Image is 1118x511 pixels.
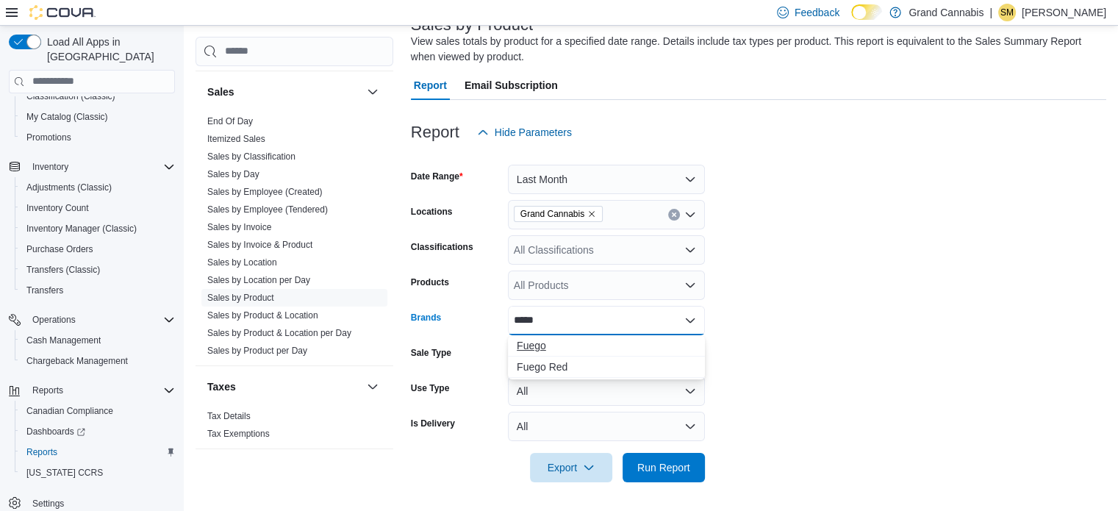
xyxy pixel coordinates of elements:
button: Canadian Compliance [15,401,181,421]
span: Chargeback Management [26,355,128,367]
button: Reports [3,380,181,401]
button: Open list of options [684,209,696,221]
button: My Catalog (Classic) [15,107,181,127]
span: Email Subscription [465,71,558,100]
button: Reports [15,442,181,462]
button: Purchase Orders [15,239,181,260]
a: Inventory Manager (Classic) [21,220,143,237]
div: View sales totals by product for a specified date range. Details include tax types per product. T... [411,34,1099,65]
span: My Catalog (Classic) [21,108,175,126]
span: Fuego [517,338,696,353]
a: End Of Day [207,116,253,126]
span: Promotions [21,129,175,146]
span: Transfers [26,285,63,296]
span: Inventory Manager (Classic) [21,220,175,237]
a: Canadian Compliance [21,402,119,420]
span: Hide Parameters [495,125,572,140]
label: Locations [411,206,453,218]
a: Sales by Product & Location [207,310,318,321]
img: Cova [29,5,96,20]
span: Operations [32,314,76,326]
button: [US_STATE] CCRS [15,462,181,483]
button: Taxes [364,378,381,396]
button: Cash Management [15,330,181,351]
div: Sales [196,112,393,365]
a: Sales by Day [207,169,259,179]
span: Settings [32,498,64,510]
button: Adjustments (Classic) [15,177,181,198]
a: [US_STATE] CCRS [21,464,109,482]
span: Purchase Orders [26,243,93,255]
span: Sales by Location per Day [207,274,310,286]
span: Canadian Compliance [26,405,113,417]
span: Reports [26,382,175,399]
span: Feedback [795,5,839,20]
span: Inventory Count [21,199,175,217]
div: Shaunna McPhail [998,4,1016,21]
span: My Catalog (Classic) [26,111,108,123]
span: End Of Day [207,115,253,127]
button: Classification (Classic) [15,86,181,107]
span: Promotions [26,132,71,143]
span: Transfers (Classic) [26,264,100,276]
span: Classification (Classic) [26,90,115,102]
a: Adjustments (Classic) [21,179,118,196]
span: SM [1000,4,1014,21]
button: Chargeback Management [15,351,181,371]
button: Close list of options [684,315,696,326]
a: Sales by Classification [207,151,295,162]
button: Inventory [26,158,74,176]
h3: Taxes [207,379,236,394]
span: Report [414,71,447,100]
span: Dashboards [21,423,175,440]
span: Dashboards [26,426,85,437]
input: Dark Mode [851,4,882,20]
label: Is Delivery [411,418,455,429]
label: Products [411,276,449,288]
span: Sales by Product & Location per Day [207,327,351,339]
button: Open list of options [684,244,696,256]
label: Use Type [411,382,449,394]
h3: Report [411,124,459,141]
label: Classifications [411,241,473,253]
button: Fuego Red [508,357,705,378]
a: Sales by Employee (Created) [207,187,323,197]
button: Inventory Manager (Classic) [15,218,181,239]
p: Grand Cannabis [909,4,983,21]
span: Load All Apps in [GEOGRAPHIC_DATA] [41,35,175,64]
button: Last Month [508,165,705,194]
a: Dashboards [15,421,181,442]
button: Clear input [668,209,680,221]
span: Cash Management [21,332,175,349]
div: Choose from the following options [508,335,705,378]
button: Run Report [623,453,705,482]
a: Sales by Location [207,257,277,268]
a: Sales by Employee (Tendered) [207,204,328,215]
span: Cash Management [26,335,101,346]
span: Sales by Product per Day [207,345,307,357]
a: Sales by Product & Location per Day [207,328,351,338]
span: Sales by Product [207,292,274,304]
a: Itemized Sales [207,134,265,144]
span: Classification (Classic) [21,87,175,105]
span: Washington CCRS [21,464,175,482]
div: Taxes [196,407,393,449]
span: Dark Mode [851,20,852,21]
span: Run Report [637,460,690,475]
a: My Catalog (Classic) [21,108,114,126]
span: Inventory Count [26,202,89,214]
button: Operations [3,310,181,330]
span: Sales by Employee (Created) [207,186,323,198]
span: Sales by Invoice [207,221,271,233]
span: Reports [21,443,175,461]
button: Promotions [15,127,181,148]
span: Adjustments (Classic) [21,179,175,196]
span: Operations [26,311,175,329]
a: Sales by Product [207,293,274,303]
a: Classification (Classic) [21,87,121,105]
span: Inventory Manager (Classic) [26,223,137,235]
button: Remove Grand Cannabis from selection in this group [587,210,596,218]
a: Cash Management [21,332,107,349]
